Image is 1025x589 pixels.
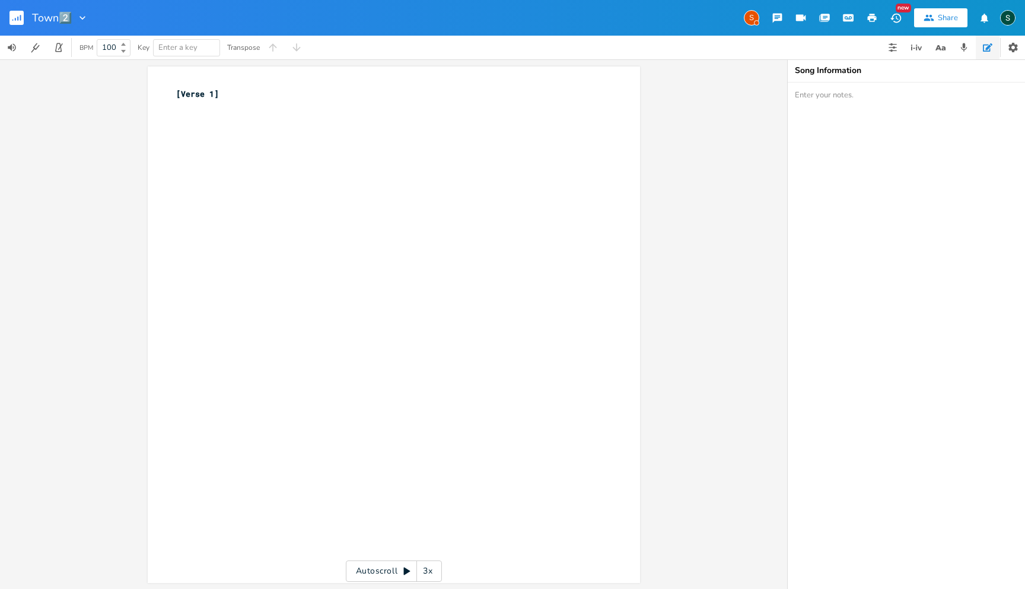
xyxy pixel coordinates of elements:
button: New [884,7,908,28]
div: New [896,4,911,12]
div: Autoscroll [346,560,442,582]
div: Key [138,44,149,51]
img: Scott Shepley [1000,10,1016,26]
div: Share [938,12,958,23]
div: 3x [417,560,438,582]
button: Share [914,8,967,27]
div: BPM [79,45,93,51]
span: [Verse 1] [176,88,219,99]
div: Song Information [795,66,1018,75]
div: Scott Shepley [744,10,759,26]
span: Enter a key [158,42,198,53]
span: Town2️⃣ [32,12,72,23]
div: Transpose [227,44,260,51]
